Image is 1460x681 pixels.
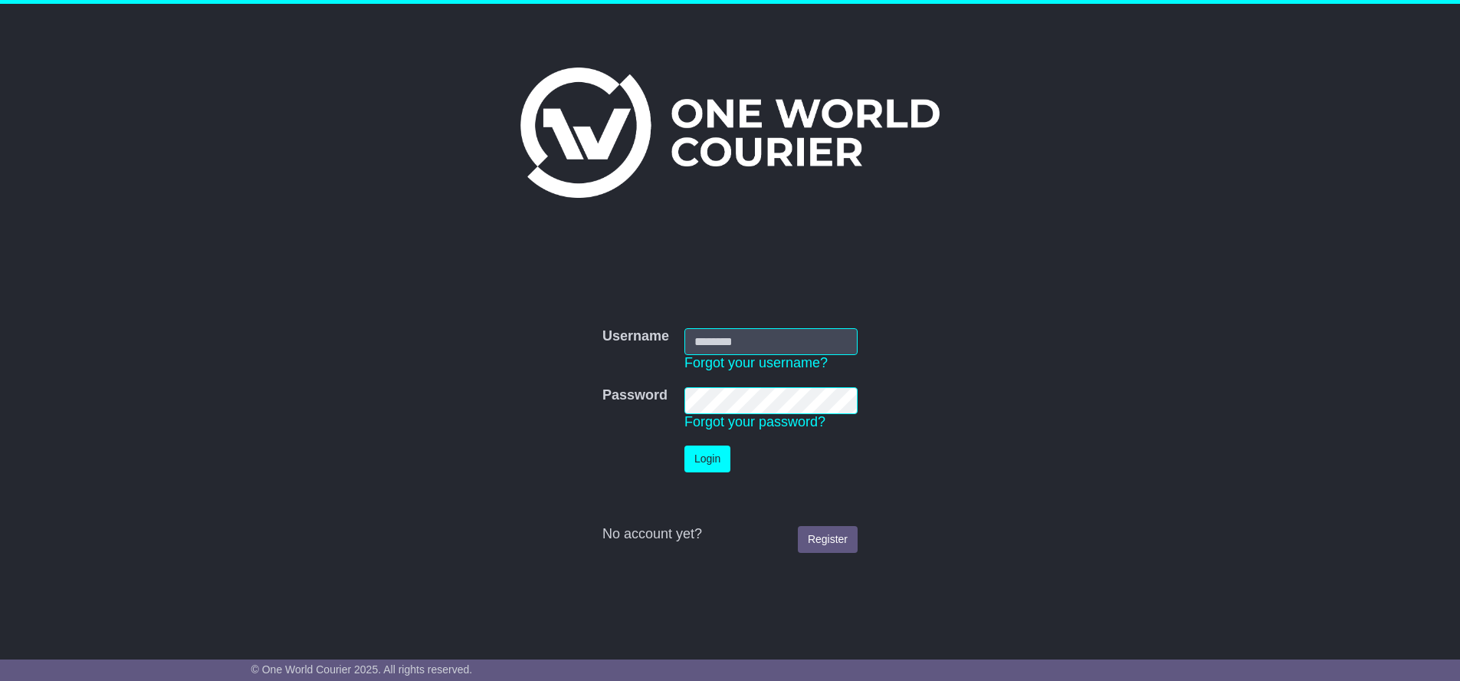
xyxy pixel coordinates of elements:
button: Login [684,446,730,472]
a: Register [798,526,858,553]
div: No account yet? [602,526,858,543]
span: © One World Courier 2025. All rights reserved. [251,663,473,676]
a: Forgot your username? [684,355,828,370]
a: Forgot your password? [684,414,825,429]
label: Password [602,387,668,404]
label: Username [602,328,669,345]
img: One World [520,67,939,198]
